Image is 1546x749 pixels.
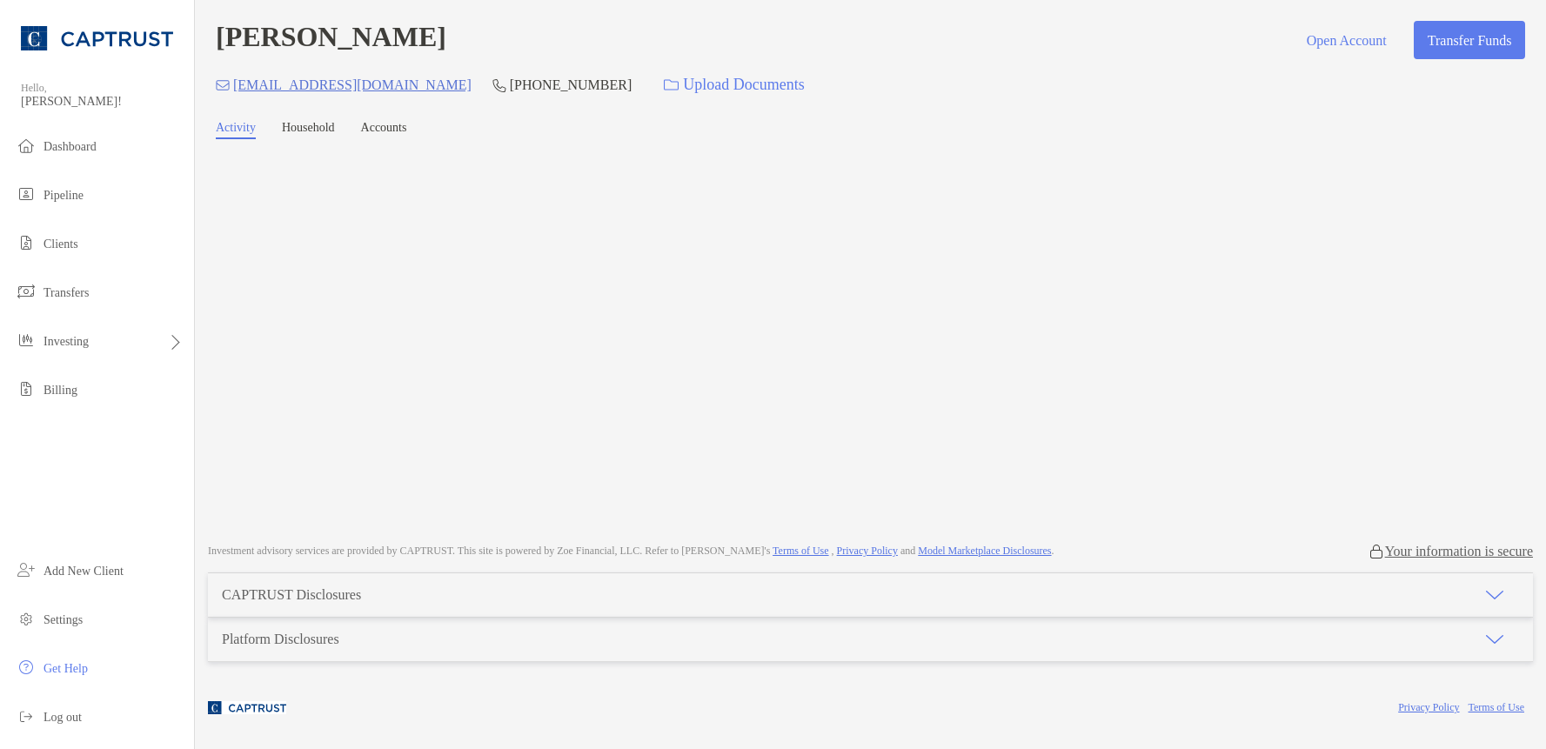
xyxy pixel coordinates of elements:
[44,384,77,397] span: Billing
[44,335,89,348] span: Investing
[21,95,184,109] span: [PERSON_NAME]!
[361,121,407,139] a: Accounts
[216,80,230,90] img: Email Icon
[44,662,88,675] span: Get Help
[1484,585,1505,605] img: icon arrow
[222,632,339,647] div: Platform Disclosures
[233,74,472,96] p: [EMAIL_ADDRESS][DOMAIN_NAME]
[16,378,37,399] img: billing icon
[16,657,37,678] img: get-help icon
[44,711,82,724] span: Log out
[21,7,173,70] img: CAPTRUST Logo
[1414,21,1525,59] button: Transfer Funds
[1484,629,1505,650] img: icon arrow
[16,184,37,204] img: pipeline icon
[44,237,78,251] span: Clients
[664,79,679,91] img: button icon
[653,66,815,104] a: Upload Documents
[44,140,97,153] span: Dashboard
[44,613,83,626] span: Settings
[44,286,89,299] span: Transfers
[44,565,124,578] span: Add New Client
[773,545,828,557] a: Terms of Use
[1385,543,1533,559] p: Your information is secure
[16,281,37,302] img: transfers icon
[16,330,37,351] img: investing icon
[1398,701,1459,713] a: Privacy Policy
[837,545,898,557] a: Privacy Policy
[282,121,335,139] a: Household
[918,545,1051,557] a: Model Marketplace Disclosures
[208,545,1054,558] p: Investment advisory services are provided by CAPTRUST . This site is powered by Zoe Financial, LL...
[16,559,37,580] img: add_new_client icon
[216,121,256,139] a: Activity
[208,688,286,727] img: company logo
[16,706,37,726] img: logout icon
[16,232,37,253] img: clients icon
[1469,701,1524,713] a: Terms of Use
[16,608,37,629] img: settings icon
[44,189,84,202] span: Pipeline
[510,74,632,96] p: [PHONE_NUMBER]
[216,21,446,59] h4: [PERSON_NAME]
[16,135,37,156] img: dashboard icon
[492,78,506,92] img: Phone Icon
[222,587,361,603] div: CAPTRUST Disclosures
[1293,21,1400,59] button: Open Account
